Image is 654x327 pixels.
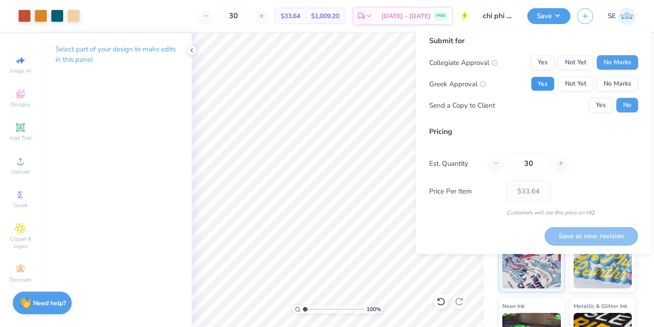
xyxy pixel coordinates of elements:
label: Est. Quantity [429,158,483,168]
button: No [616,98,638,113]
span: Upload [11,168,30,175]
div: Send a Copy to Client [429,100,495,110]
span: Neon Ink [502,301,525,311]
span: Add Text [10,134,31,142]
label: Price Per Item [429,186,500,196]
img: Sadie Eilberg [618,7,636,25]
input: – – [216,8,251,24]
button: No Marks [597,77,638,91]
span: 100 % [367,305,381,313]
span: Clipart & logos [5,235,36,250]
img: Puff Ink [574,243,632,288]
span: Designs [10,101,30,108]
div: Pricing [429,126,638,137]
div: Customers will see this price on HQ. [429,208,638,217]
div: Collegiate Approval [429,57,498,68]
span: [DATE] - [DATE] [381,11,431,21]
span: Greek [14,202,28,209]
strong: Need help? [33,299,66,307]
button: Not Yet [558,77,593,91]
input: Untitled Design [476,7,520,25]
input: – – [506,153,550,174]
button: Not Yet [558,55,593,70]
a: SE [608,7,636,25]
button: Yes [531,55,555,70]
p: Select part of your design to make edits in this panel [55,44,177,65]
span: Decorate [10,276,31,283]
span: SE [608,11,616,21]
img: Standard [502,243,561,288]
div: Submit for [429,35,638,46]
div: Greek Approval [429,79,486,89]
span: $1,009.20 [311,11,339,21]
span: Metallic & Glitter Ink [574,301,627,311]
button: Yes [589,98,613,113]
button: Yes [531,77,555,91]
button: No Marks [597,55,638,70]
button: Save [527,8,570,24]
span: Image AI [10,67,31,74]
span: $33.64 [281,11,300,21]
span: FREE [436,13,446,19]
